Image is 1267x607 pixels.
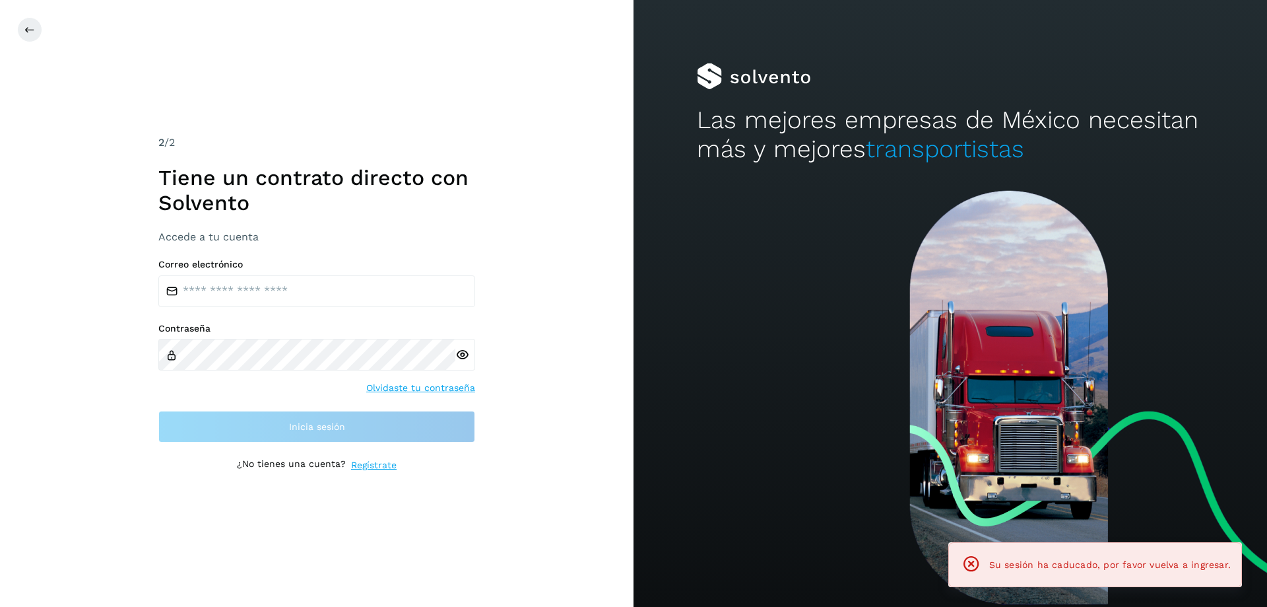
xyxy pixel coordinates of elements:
span: Su sesión ha caducado, por favor vuelva a ingresar. [989,559,1231,570]
h2: Las mejores empresas de México necesitan más y mejores [697,106,1204,164]
a: Regístrate [351,458,397,472]
label: Correo electrónico [158,259,475,270]
span: 2 [158,136,164,149]
a: Olvidaste tu contraseña [366,381,475,395]
button: Inicia sesión [158,411,475,443]
h3: Accede a tu cuenta [158,231,475,243]
span: Inicia sesión [289,422,345,431]
span: transportistas [866,135,1024,163]
div: /2 [158,135,475,151]
p: ¿No tienes una cuenta? [237,458,346,472]
label: Contraseña [158,323,475,334]
h1: Tiene un contrato directo con Solvento [158,165,475,216]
